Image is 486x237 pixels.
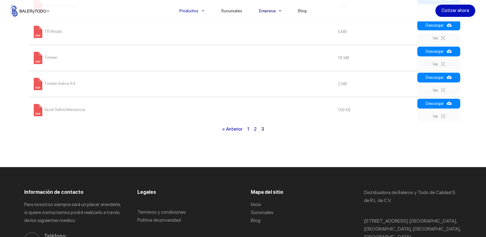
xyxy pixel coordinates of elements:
td: 2 MB [335,71,416,97]
a: Inicio [251,201,261,207]
img: Balerytodo [11,5,49,17]
span: 3 [261,126,264,132]
a: Ver [417,112,460,121]
a: Ver [417,59,460,69]
a: Descargar [417,99,460,109]
p: Para nosotros siempre será un placer atenderle, si quiere contactarnos podrá realizarlo a través ... [24,201,122,225]
h3: Mapa del sitio [251,189,349,196]
a: Descargar [417,47,460,56]
a: Blog [251,217,260,223]
p: Distribuidora de Baleros y Todo de Calidad S. de R.L. de C.V. [364,189,462,205]
td: 18 MB [335,45,416,71]
td: 5 MB [335,19,416,45]
a: Cotizar ahora [435,5,475,17]
a: Terminos y condiciones [137,209,186,215]
a: Politica de privacidad [137,217,181,223]
a: 2 [254,126,257,132]
a: Timken [32,55,57,60]
a: TB Woods [32,29,62,34]
a: Sucursales [251,209,274,215]
a: Ver [417,33,460,43]
a: Timken Indice S4 [32,81,75,86]
td: 159 KB [335,97,416,123]
a: Ver [417,86,460,95]
a: 1 [247,126,249,132]
a: « Anterior [222,126,243,132]
h3: Información de contacto [24,189,122,196]
a: Descargar [417,21,460,30]
a: Vazel Sellos Mecanicos [32,107,85,112]
a: Descargar [417,73,460,82]
span: Legales [137,189,156,195]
